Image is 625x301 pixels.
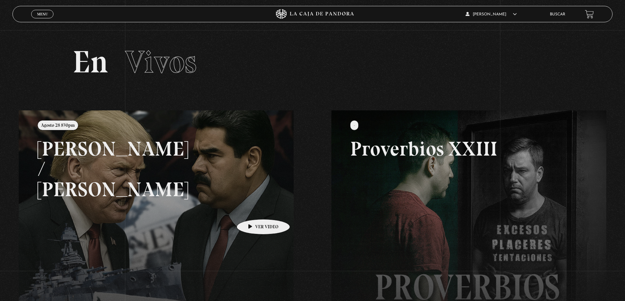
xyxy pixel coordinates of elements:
[35,18,50,22] span: Cerrar
[585,10,594,19] a: View your shopping cart
[466,12,517,16] span: [PERSON_NAME]
[73,47,552,78] h2: En
[37,12,48,16] span: Menu
[550,12,565,16] a: Buscar
[125,43,197,81] span: Vivos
